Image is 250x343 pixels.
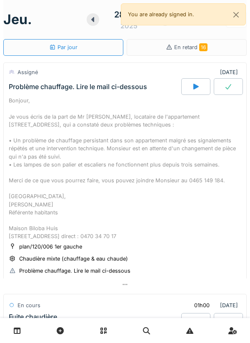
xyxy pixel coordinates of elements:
span: 16 [199,43,207,51]
h1: jeu. [3,12,32,27]
div: plan/120/006 1er gauche [19,243,82,251]
div: Chaudière mixte (chauffage & eau chaude) [19,255,128,263]
span: En retard [174,44,207,50]
button: Close [227,4,245,26]
div: Assigné [17,68,38,76]
div: Par jour [49,43,77,51]
div: Problème chauffage. Lire le mail ci-dessous [9,83,147,91]
div: Bonjour, Je vous écris de la part de Mr [PERSON_NAME], locataire de l'appartement [STREET_ADDRESS... [9,97,241,240]
div: 01h00 [194,301,210,309]
div: 2025 [120,21,137,31]
div: [DATE] [187,298,241,313]
div: 28 août [114,8,144,21]
div: [DATE] [220,68,241,76]
div: Problème chauffage. Lire le mail ci-dessous [19,267,130,275]
div: Fuite chaudière [9,313,57,321]
div: En cours [17,301,40,309]
div: You are already signed in. [121,3,246,25]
